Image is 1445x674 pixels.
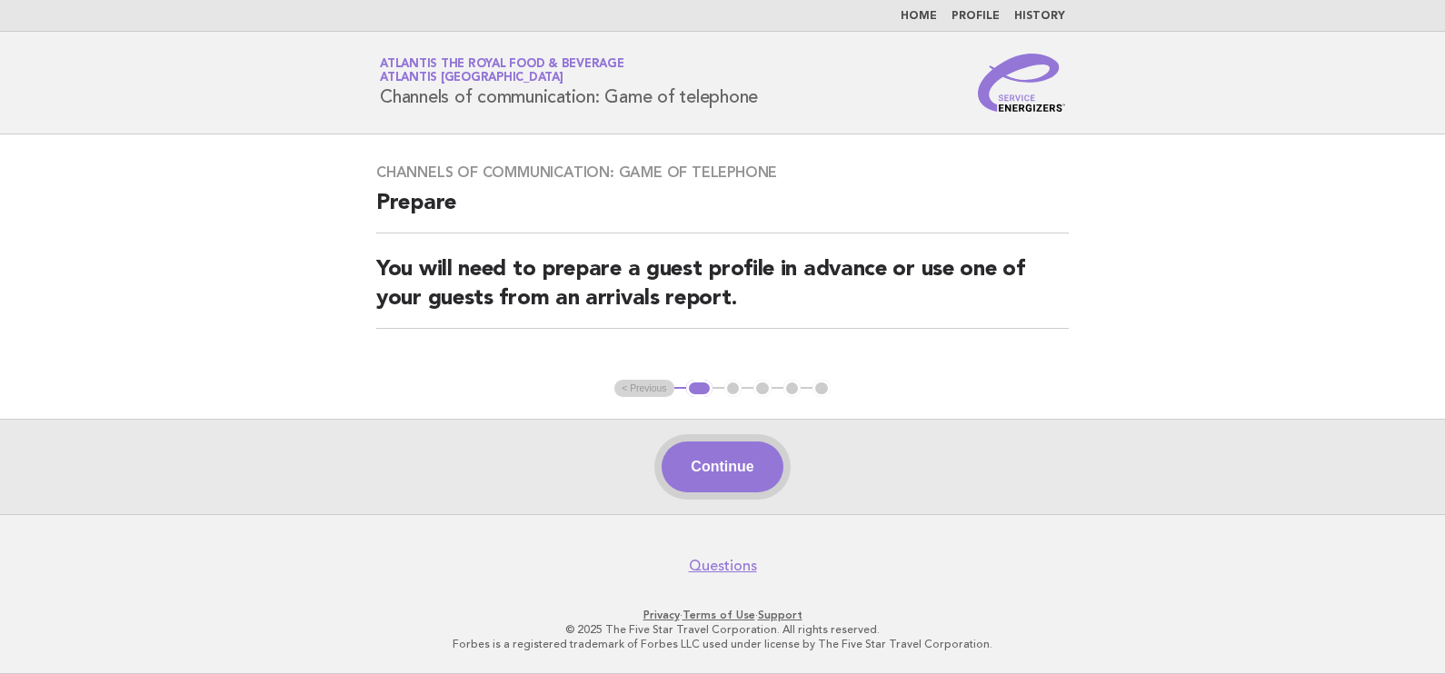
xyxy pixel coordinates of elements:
[643,609,680,621] a: Privacy
[978,54,1065,112] img: Service Energizers
[380,59,758,106] h1: Channels of communication: Game of telephone
[952,11,1000,22] a: Profile
[689,557,757,575] a: Questions
[166,622,1279,637] p: © 2025 The Five Star Travel Corporation. All rights reserved.
[376,164,1069,182] h3: Channels of communication: Game of telephone
[662,441,782,492] button: Continue
[686,380,713,398] button: 1
[376,189,1069,233] h2: Prepare
[758,609,802,621] a: Support
[166,608,1279,622] p: · ·
[683,609,755,621] a: Terms of Use
[380,58,624,84] a: Atlantis the Royal Food & BeverageAtlantis [GEOGRAPHIC_DATA]
[380,73,563,84] span: Atlantis [GEOGRAPHIC_DATA]
[166,637,1279,651] p: Forbes is a registered trademark of Forbes LLC used under license by The Five Star Travel Corpora...
[376,255,1069,329] h2: You will need to prepare a guest profile in advance or use one of your guests from an arrivals re...
[901,11,937,22] a: Home
[1014,11,1065,22] a: History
